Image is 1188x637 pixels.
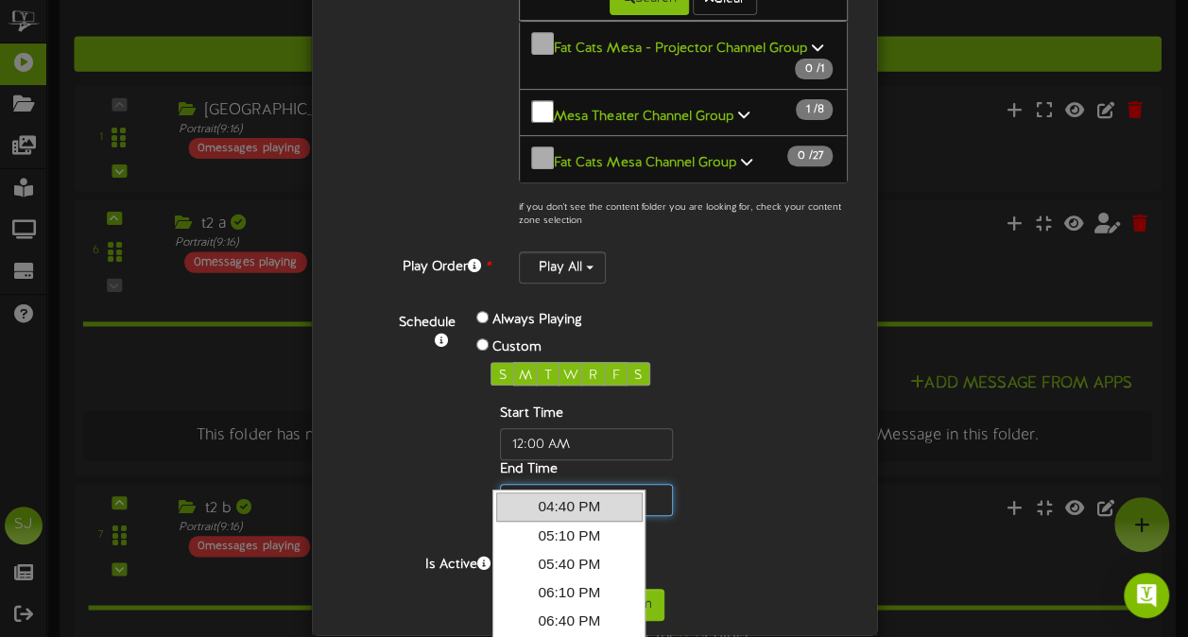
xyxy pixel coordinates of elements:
[805,103,813,116] span: 1
[326,251,505,277] label: Play Order
[326,549,505,575] label: Is Active
[589,369,597,383] span: R
[519,369,532,383] span: M
[496,492,643,521] a: 04:40 PM
[492,311,582,330] label: Always Playing
[500,460,558,479] label: End Time
[554,42,807,56] b: Fat Cats Mesa - Projector Channel Group
[795,59,833,79] span: / 1
[496,578,643,607] a: 06:10 PM
[554,156,736,170] b: Fat Cats Mesa Channel Group
[519,251,606,284] button: Play All
[563,369,578,383] span: W
[519,21,849,90] button: Fat Cats Mesa - Projector Channel Group 0 /1
[519,89,849,137] button: Mesa Theater Channel Group 1 /8
[554,109,733,123] b: Mesa Theater Channel Group
[496,607,643,635] a: 06:40 PM
[787,146,833,166] span: / 27
[496,550,643,578] a: 05:40 PM
[544,369,552,383] span: T
[499,369,507,383] span: S
[492,338,542,357] label: Custom
[519,135,849,183] button: Fat Cats Mesa Channel Group 0 /27
[1124,573,1169,618] div: Open Intercom Messenger
[804,62,816,76] span: 0
[796,99,833,120] span: / 8
[399,316,456,330] b: Schedule
[500,405,563,423] label: Start Time
[797,149,808,163] span: 0
[634,369,642,383] span: S
[496,522,643,550] a: 05:10 PM
[612,369,620,383] span: F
